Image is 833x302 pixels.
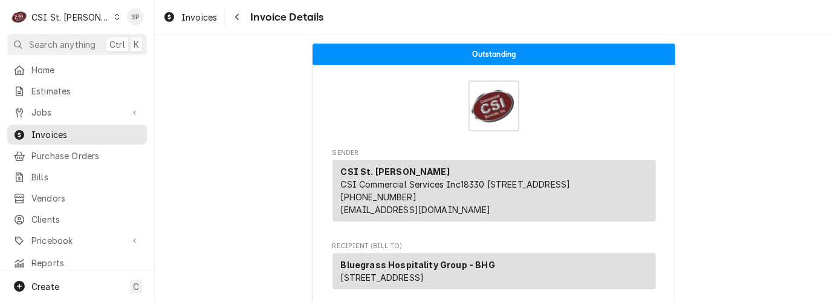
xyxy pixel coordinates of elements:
a: [PHONE_NUMBER] [341,192,416,202]
span: Create [31,281,59,292]
a: Estimates [7,81,147,101]
div: Recipient (Bill To) [332,253,656,289]
button: Search anythingCtrlK [7,34,147,55]
div: Sender [332,160,656,222]
a: Invoices [158,7,222,27]
span: Sender [332,148,656,158]
span: Recipient (Bill To) [332,241,656,251]
span: Reports [31,257,141,269]
span: Invoices [31,128,141,141]
span: Pricebook [31,234,123,247]
a: Go to Pricebook [7,231,147,251]
span: [STREET_ADDRESS] [341,272,424,283]
span: Search anything [29,38,96,51]
a: [EMAIL_ADDRESS][DOMAIN_NAME] [341,205,490,215]
span: Purchase Orders [31,149,141,162]
a: Vendors [7,188,147,208]
span: Estimates [31,85,141,97]
div: Invoice Recipient [332,241,656,295]
strong: CSI St. [PERSON_NAME] [341,166,450,177]
img: Logo [468,80,519,131]
span: Bills [31,171,141,183]
span: Clients [31,213,141,226]
a: Reports [7,253,147,273]
div: C [11,8,28,25]
a: Go to Jobs [7,102,147,122]
a: Purchase Orders [7,146,147,166]
span: C [133,280,139,293]
button: Navigate back [227,7,247,27]
span: K [134,38,139,51]
span: Ctrl [109,38,125,51]
span: Home [31,64,141,76]
div: CSI St. Louis's Avatar [11,8,28,25]
div: SP [127,8,144,25]
div: Shelley Politte's Avatar [127,8,144,25]
span: Outstanding [472,50,516,58]
span: Vendors [31,192,141,205]
div: Invoice Sender [332,148,656,227]
a: Home [7,60,147,80]
div: CSI St. [PERSON_NAME] [31,11,110,24]
span: Jobs [31,106,123,119]
div: Recipient (Bill To) [332,253,656,294]
span: Invoice Details [247,9,323,25]
strong: Bluegrass Hospitality Group - BHG [341,260,495,270]
span: Invoices [181,11,217,24]
a: Bills [7,167,147,187]
a: Clients [7,209,147,229]
div: Sender [332,160,656,226]
span: CSI Commercial Services Inc18330 [STREET_ADDRESS] [341,179,571,189]
div: Status [313,44,675,65]
a: Invoices [7,125,147,145]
